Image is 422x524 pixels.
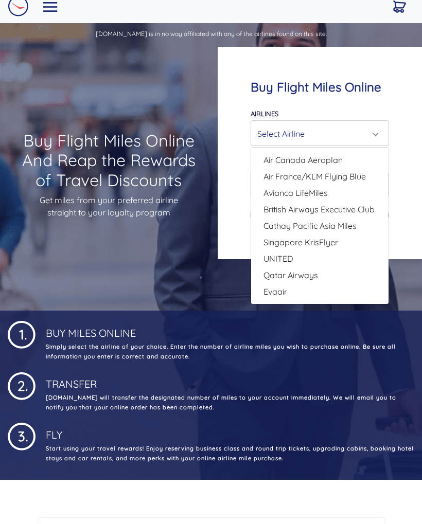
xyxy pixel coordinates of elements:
span: Singapore KrisFlyer [263,236,338,248]
span: Air France/KLM Flying Blue [263,170,366,183]
img: 1 [8,421,36,450]
span: UNITED [263,252,293,265]
p: Start using your travel rewards! Enjoy reserving business class and round trip tickets, upgrading... [44,444,414,463]
img: Toggle [43,2,58,12]
img: 1 [8,370,36,400]
button: Select Airline [251,120,389,146]
span: British Airways Executive Club [263,203,375,215]
span: Qatar Airways [263,269,318,281]
h1: Buy Flight Miles Online And Reap the Rewards of Travel Discounts [16,131,201,190]
h4: Transfer [44,370,414,390]
span: Avianca LifeMiles [263,187,328,199]
img: 1 [8,319,36,349]
span: Air Canada Aeroplan [263,154,343,166]
p: Get miles from your preferred airline straight to your loyalty program [16,194,201,219]
div: Select Airline [257,124,376,143]
label: Airlines [251,110,278,118]
span: Evaair [263,285,287,298]
p: Simply select the airline of your choice. Enter the number of airline miles you wish to purchase ... [44,342,414,362]
h4: Buy Miles Online [44,319,414,339]
img: Cart [393,1,406,13]
span: Cathay Pacific Asia Miles [263,220,357,232]
h4: Fly [44,421,414,441]
p: [DOMAIN_NAME] will transfer the designated number of miles to your account immediately. We will e... [44,393,414,412]
h4: Buy Flight Miles Online [251,80,389,95]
